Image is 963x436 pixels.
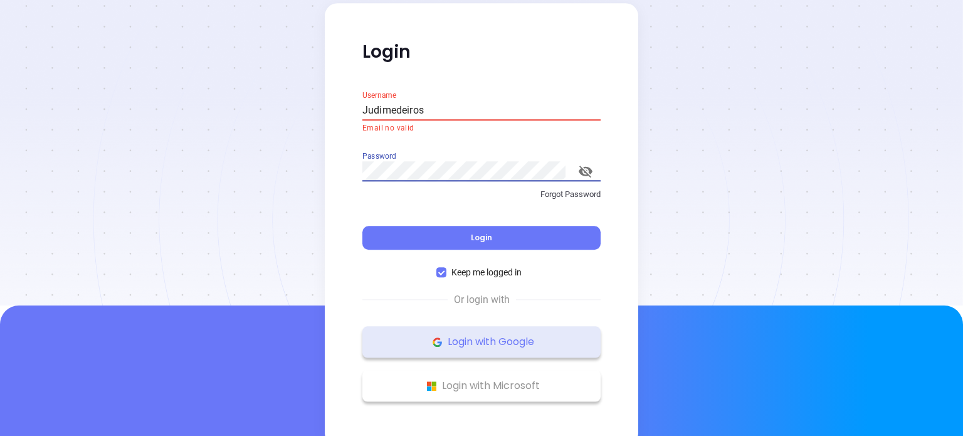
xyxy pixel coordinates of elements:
[369,376,594,395] p: Login with Microsoft
[362,326,601,358] button: Google Logo Login with Google
[446,265,527,279] span: Keep me logged in
[362,189,601,201] p: Forgot Password
[362,189,601,211] a: Forgot Password
[362,91,396,98] label: Username
[362,370,601,401] button: Microsoft Logo Login with Microsoft
[362,226,601,250] button: Login
[471,232,492,243] span: Login
[424,378,439,394] img: Microsoft Logo
[362,122,601,135] p: Email no valid
[571,157,601,187] button: toggle password visibility
[362,152,396,160] label: Password
[369,332,594,351] p: Login with Google
[448,292,516,307] span: Or login with
[362,41,601,63] p: Login
[429,334,445,350] img: Google Logo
